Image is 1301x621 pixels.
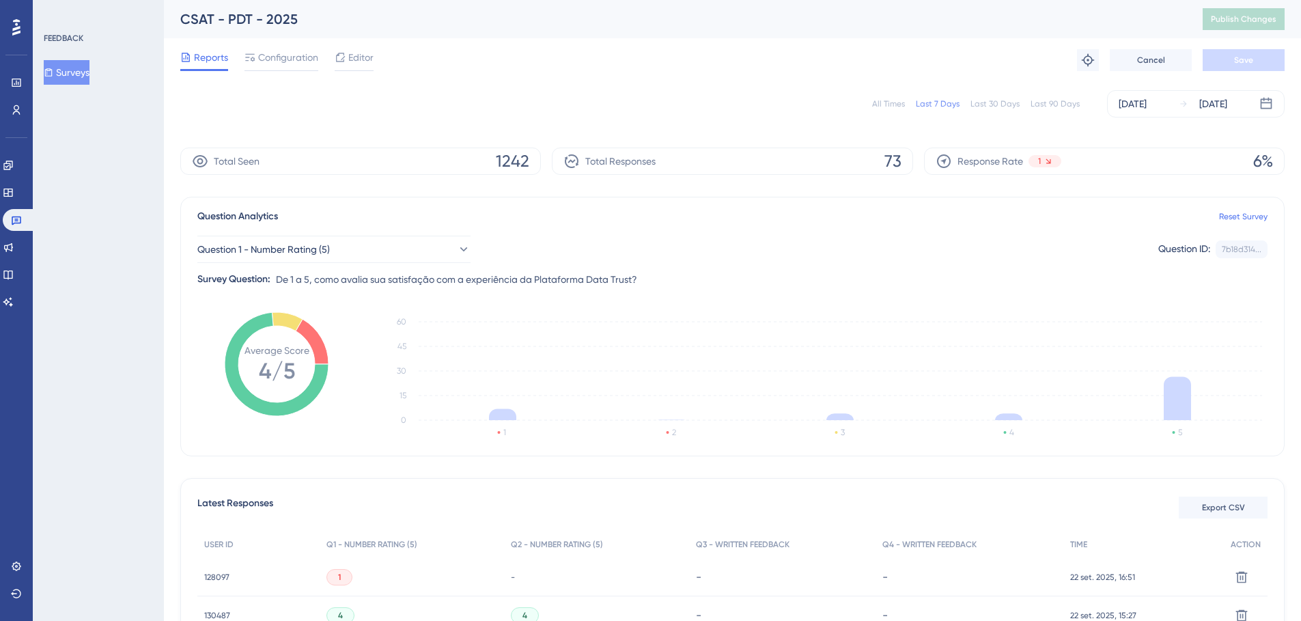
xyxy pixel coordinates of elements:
[44,33,83,44] div: FEEDBACK
[496,150,529,172] span: 1242
[503,428,506,437] text: 1
[348,49,374,66] span: Editor
[696,570,869,583] div: -
[1222,244,1261,255] div: 7b18d314...
[916,98,960,109] div: Last 7 Days
[204,539,234,550] span: USER ID
[585,153,656,169] span: Total Responses
[1070,610,1136,621] span: 22 set. 2025, 15:27
[401,415,406,425] tspan: 0
[197,271,270,288] div: Survey Question:
[884,150,901,172] span: 73
[522,610,527,621] span: 4
[1110,49,1192,71] button: Cancel
[44,60,89,85] button: Surveys
[511,572,515,583] span: -
[204,610,230,621] span: 130487
[194,49,228,66] span: Reports
[1137,55,1165,66] span: Cancel
[197,236,471,263] button: Question 1 - Number Rating (5)
[197,208,278,225] span: Question Analytics
[214,153,260,169] span: Total Seen
[338,610,343,621] span: 4
[1234,55,1253,66] span: Save
[882,539,977,550] span: Q4 - WRITTEN FEEDBACK
[882,570,1056,583] div: -
[259,358,295,384] tspan: 4/5
[1119,96,1147,112] div: [DATE]
[1253,150,1273,172] span: 6%
[197,495,273,520] span: Latest Responses
[970,98,1020,109] div: Last 30 Days
[1070,572,1135,583] span: 22 set. 2025, 16:51
[1038,156,1041,167] span: 1
[397,342,406,351] tspan: 45
[197,241,330,258] span: Question 1 - Number Rating (5)
[1211,14,1276,25] span: Publish Changes
[244,345,309,356] tspan: Average Score
[397,317,406,327] tspan: 60
[1203,8,1285,30] button: Publish Changes
[841,428,845,437] text: 3
[1219,211,1268,222] a: Reset Survey
[1178,428,1182,437] text: 5
[1203,49,1285,71] button: Save
[957,153,1023,169] span: Response Rate
[1158,240,1210,258] div: Question ID:
[276,271,637,288] span: De 1 a 5, como avalia sua satisfação com a experiência da Plataforma Data Trust?
[511,539,603,550] span: Q2 - NUMBER RATING (5)
[1202,502,1245,513] span: Export CSV
[258,49,318,66] span: Configuration
[326,539,417,550] span: Q1 - NUMBER RATING (5)
[204,572,229,583] span: 128097
[1070,539,1087,550] span: TIME
[872,98,905,109] div: All Times
[1231,539,1261,550] span: ACTION
[696,539,789,550] span: Q3 - WRITTEN FEEDBACK
[400,391,406,400] tspan: 15
[1199,96,1227,112] div: [DATE]
[1179,497,1268,519] button: Export CSV
[338,572,341,583] span: 1
[1009,428,1014,437] text: 4
[1031,98,1080,109] div: Last 90 Days
[180,10,1169,29] div: CSAT - PDT - 2025
[397,366,406,376] tspan: 30
[672,428,676,437] text: 2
